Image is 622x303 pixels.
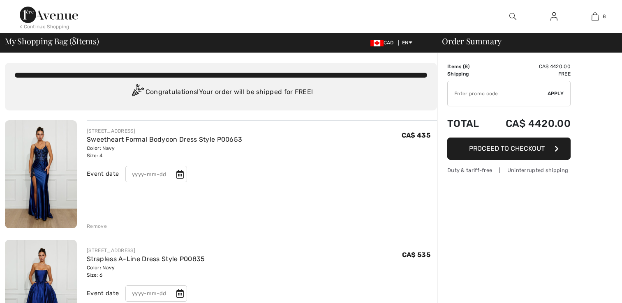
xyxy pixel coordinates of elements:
td: CA$ 4420.00 [488,110,571,138]
td: Shipping [447,70,488,78]
div: Congratulations! Your order will be shipped for FREE! [15,84,427,101]
div: Color: Navy Size: 4 [87,145,242,159]
a: Strapless A-Line Dress Style P00835 [87,255,205,263]
img: Congratulation2.svg [129,84,146,101]
img: Sweetheart Formal Bodycon Dress Style P00653 [5,120,77,228]
span: 8 [465,64,468,69]
div: Remove [87,223,107,230]
td: CA$ 4420.00 [488,63,571,70]
span: CA$ 435 [402,131,430,139]
span: CAD [370,40,397,46]
td: Free [488,70,571,78]
input: Promo code [448,81,548,106]
span: 8 [603,13,606,20]
img: 1ère Avenue [20,7,78,23]
td: Items ( ) [447,63,488,70]
span: EN [402,40,412,46]
div: Color: Navy Size: 6 [87,264,205,279]
div: Duty & tariff-free | Uninterrupted shipping [447,166,571,174]
img: search the website [509,11,516,21]
div: [STREET_ADDRESS] [87,247,205,254]
img: My Info [550,11,557,21]
input: yyyy-mm-dd [125,285,187,302]
a: Sign In [544,11,564,22]
span: CA$ 535 [402,251,430,259]
span: Apply [548,90,564,97]
img: My Bag [592,11,599,21]
div: Event date [87,289,119,298]
a: Sweetheart Formal Bodycon Dress Style P00653 [87,135,242,143]
img: Canadian Dollar [370,40,384,46]
input: yyyy-mm-dd [125,166,187,182]
span: 8 [72,35,76,46]
div: < Continue Shopping [20,23,69,30]
button: Proceed to Checkout [447,138,571,160]
div: Order Summary [432,37,617,45]
a: 8 [575,11,615,21]
div: [STREET_ADDRESS] [87,127,242,135]
span: Proceed to Checkout [469,145,545,152]
div: Event date [87,170,119,179]
span: My Shopping Bag ( Items) [5,37,99,45]
td: Total [447,110,488,138]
